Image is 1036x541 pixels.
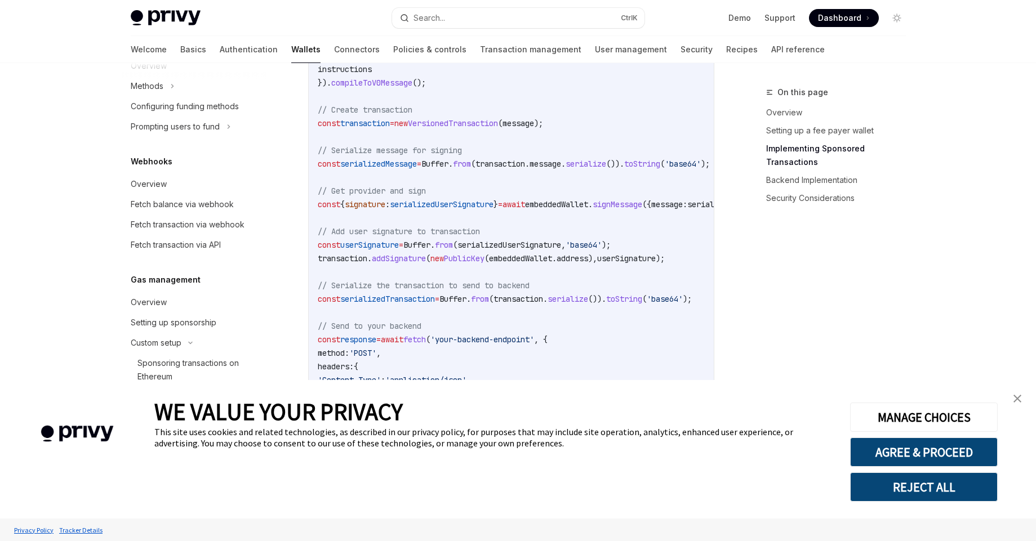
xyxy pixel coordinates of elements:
[466,294,471,304] span: .
[318,361,354,372] span: headers:
[430,240,435,250] span: .
[318,105,412,115] span: // Create transaction
[340,294,435,304] span: serializedTransaction
[503,118,534,128] span: message
[430,334,534,345] span: 'your-backend-endpoint'
[421,159,448,169] span: Buffer
[850,403,998,432] button: MANAGE CHOICES
[131,336,181,350] div: Custom setup
[17,409,137,458] img: company logo
[525,159,530,169] span: .
[728,12,751,24] a: Demo
[122,235,266,255] a: Fetch transaction via API
[372,253,426,263] span: addSignature
[503,199,525,209] span: await
[439,294,466,304] span: Buffer
[318,199,340,209] span: const
[647,294,683,304] span: 'base64'
[552,253,557,263] span: .
[498,118,503,128] span: (
[561,159,566,169] span: .
[471,294,489,304] span: from
[390,199,493,209] span: serializedUserSignature
[385,199,390,209] span: :
[453,240,457,250] span: (
[493,199,498,209] span: }
[318,64,372,74] span: instructions
[595,36,667,63] a: User management
[392,8,644,28] button: Search...CtrlK
[318,159,340,169] span: const
[354,361,358,372] span: {
[390,118,394,128] span: =
[318,226,480,236] span: // Add user signature to transaction
[131,177,167,191] div: Overview
[131,120,220,133] div: Prompting users to fund
[621,14,638,23] span: Ctrl K
[154,397,403,426] span: WE VALUE YOUR PRIVACY
[726,36,758,63] a: Recipes
[888,9,906,27] button: Toggle dark mode
[484,253,489,263] span: (
[349,348,376,358] span: 'POST'
[588,253,597,263] span: ),
[318,78,331,88] span: }).
[334,36,380,63] a: Connectors
[340,199,345,209] span: {
[376,334,381,345] span: =
[777,86,828,99] span: On this page
[602,240,611,250] span: );
[660,159,665,169] span: (
[453,159,471,169] span: from
[318,348,349,358] span: method:
[701,159,710,169] span: );
[475,159,525,169] span: transaction
[543,294,548,304] span: .
[318,375,381,385] span: 'Content-Type'
[471,159,475,169] span: (
[566,240,602,250] span: 'base64'
[493,294,543,304] span: transaction
[131,79,163,93] div: Methods
[381,334,403,345] span: await
[850,437,998,467] button: AGREE & PROCEED
[318,321,421,331] span: // Send to your backend
[340,118,390,128] span: transaction
[681,36,713,63] a: Security
[588,199,593,209] span: .
[131,10,201,26] img: light logo
[850,472,998,502] button: REJECT ALL
[131,198,234,211] div: Fetch balance via webhook
[340,334,376,345] span: response
[818,12,861,24] span: Dashboard
[408,118,498,128] span: VersionedTransaction
[403,334,426,345] span: fetch
[131,316,216,329] div: Setting up sponsorship
[809,9,879,27] a: Dashboard
[131,296,167,309] div: Overview
[403,240,430,250] span: Buffer
[525,199,588,209] span: embeddedWallet
[131,36,167,63] a: Welcome
[766,122,915,140] a: Setting up a fee payer wallet
[448,159,453,169] span: .
[154,426,833,449] div: This site uses cookies and related technologies, as described in our privacy policy, for purposes...
[340,240,399,250] span: userSignature
[656,253,665,263] span: );
[131,273,201,287] h5: Gas management
[480,36,581,63] a: Transaction management
[687,199,764,209] span: serializedMessage
[376,348,381,358] span: ,
[318,253,367,263] span: transaction
[766,104,915,122] a: Overview
[426,253,430,263] span: (
[771,36,825,63] a: API reference
[665,159,701,169] span: 'base64'
[426,334,430,345] span: (
[318,280,530,290] span: // Serialize the transaction to send to backend
[180,36,206,63] a: Basics
[417,159,421,169] span: =
[624,159,660,169] span: toString
[131,238,221,252] div: Fetch transaction via API
[683,294,692,304] span: );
